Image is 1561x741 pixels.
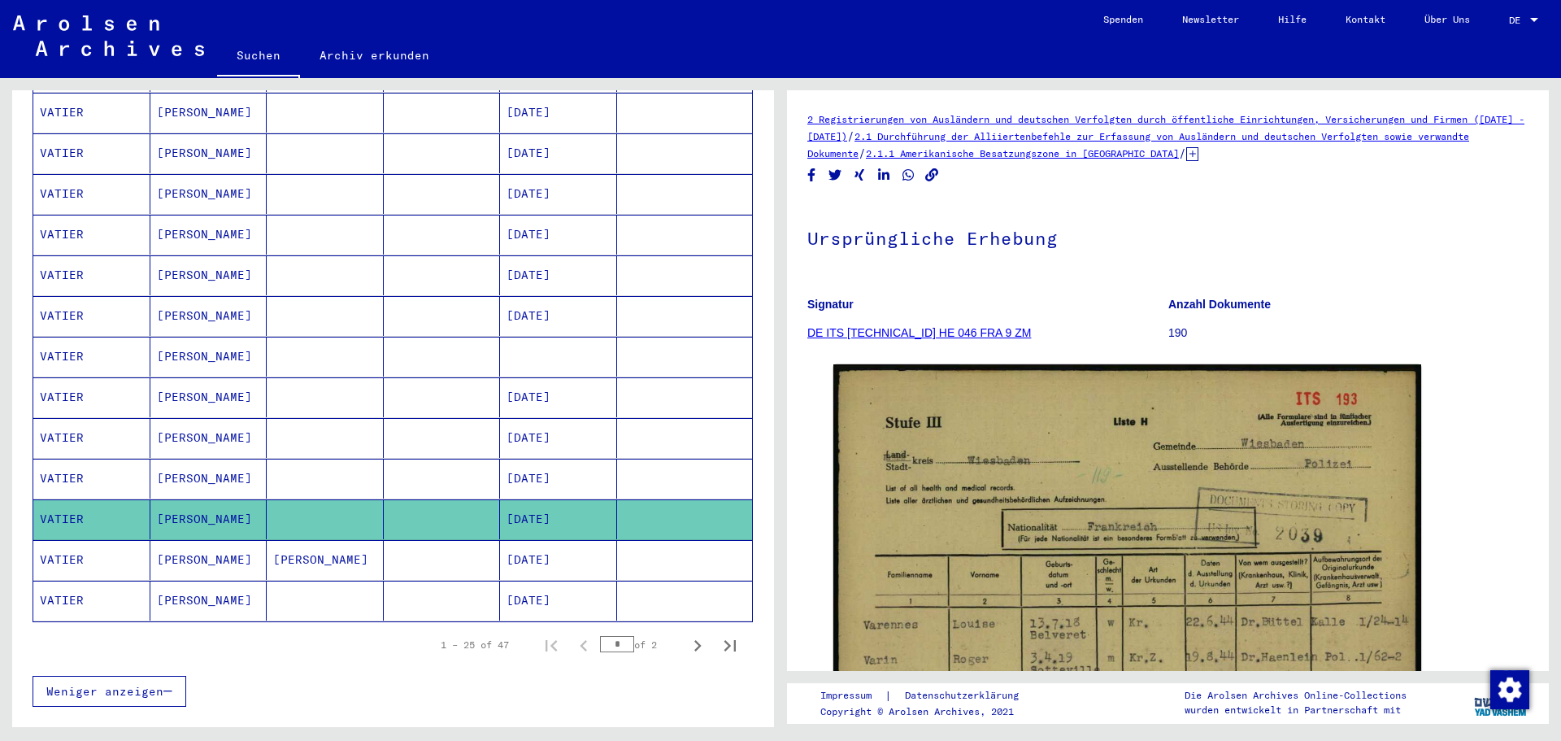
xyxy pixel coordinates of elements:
[150,418,267,458] mat-cell: [PERSON_NAME]
[820,687,885,704] a: Impressum
[150,174,267,214] mat-cell: [PERSON_NAME]
[500,255,617,295] mat-cell: [DATE]
[33,296,150,336] mat-cell: VATIER
[807,201,1528,272] h1: Ursprüngliche Erhebung
[807,298,854,311] b: Signatur
[500,215,617,255] mat-cell: [DATE]
[33,93,150,133] mat-cell: VATIER
[13,15,204,56] img: Arolsen_neg.svg
[500,418,617,458] mat-cell: [DATE]
[46,684,163,699] span: Weniger anzeigen
[892,687,1038,704] a: Datenschutzerklärung
[150,337,267,377] mat-cell: [PERSON_NAME]
[500,133,617,173] mat-cell: [DATE]
[300,36,449,75] a: Archiv erkunden
[33,215,150,255] mat-cell: VATIER
[820,704,1038,719] p: Copyright © Arolsen Archives, 2021
[1168,298,1271,311] b: Anzahl Dokumente
[1168,325,1528,342] p: 190
[807,326,1031,339] a: DE ITS [TECHNICAL_ID] HE 046 FRA 9 ZM
[500,459,617,499] mat-cell: [DATE]
[33,174,150,214] mat-cell: VATIER
[500,93,617,133] mat-cell: [DATE]
[500,499,617,539] mat-cell: [DATE]
[150,133,267,173] mat-cell: [PERSON_NAME]
[807,130,1469,159] a: 2.1 Durchführung der Alliiertenbefehle zur Erfassung von Ausländern und deutschen Verfolgten sowi...
[500,540,617,580] mat-cell: [DATE]
[150,581,267,621] mat-cell: [PERSON_NAME]
[217,36,300,78] a: Suchen
[500,174,617,214] mat-cell: [DATE]
[441,638,509,652] div: 1 – 25 of 47
[803,165,820,185] button: Share on Facebook
[924,165,941,185] button: Copy link
[567,629,600,661] button: Previous page
[1509,15,1527,26] span: DE
[681,629,714,661] button: Next page
[33,337,150,377] mat-cell: VATIER
[150,296,267,336] mat-cell: [PERSON_NAME]
[714,629,746,661] button: Last page
[150,93,267,133] mat-cell: [PERSON_NAME]
[876,165,893,185] button: Share on LinkedIn
[33,459,150,499] mat-cell: VATIER
[150,255,267,295] mat-cell: [PERSON_NAME]
[535,629,567,661] button: First page
[600,637,681,652] div: of 2
[33,377,150,417] mat-cell: VATIER
[150,499,267,539] mat-cell: [PERSON_NAME]
[847,129,854,143] span: /
[500,296,617,336] mat-cell: [DATE]
[33,581,150,621] mat-cell: VATIER
[33,540,150,580] mat-cell: VATIER
[500,581,617,621] mat-cell: [DATE]
[150,215,267,255] mat-cell: [PERSON_NAME]
[820,687,1038,704] div: |
[267,540,384,580] mat-cell: [PERSON_NAME]
[1179,146,1186,160] span: /
[33,676,186,707] button: Weniger anzeigen
[859,146,866,160] span: /
[900,165,917,185] button: Share on WhatsApp
[33,133,150,173] mat-cell: VATIER
[851,165,868,185] button: Share on Xing
[150,377,267,417] mat-cell: [PERSON_NAME]
[500,377,617,417] mat-cell: [DATE]
[807,113,1524,142] a: 2 Registrierungen von Ausländern und deutschen Verfolgten durch öffentliche Einrichtungen, Versic...
[1185,688,1407,703] p: Die Arolsen Archives Online-Collections
[33,418,150,458] mat-cell: VATIER
[1185,703,1407,717] p: wurden entwickelt in Partnerschaft mit
[866,147,1179,159] a: 2.1.1 Amerikanische Besatzungszone in [GEOGRAPHIC_DATA]
[1471,682,1532,723] img: yv_logo.png
[150,540,267,580] mat-cell: [PERSON_NAME]
[150,459,267,499] mat-cell: [PERSON_NAME]
[1490,670,1529,709] img: Zustimmung ändern
[827,165,844,185] button: Share on Twitter
[33,255,150,295] mat-cell: VATIER
[33,499,150,539] mat-cell: VATIER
